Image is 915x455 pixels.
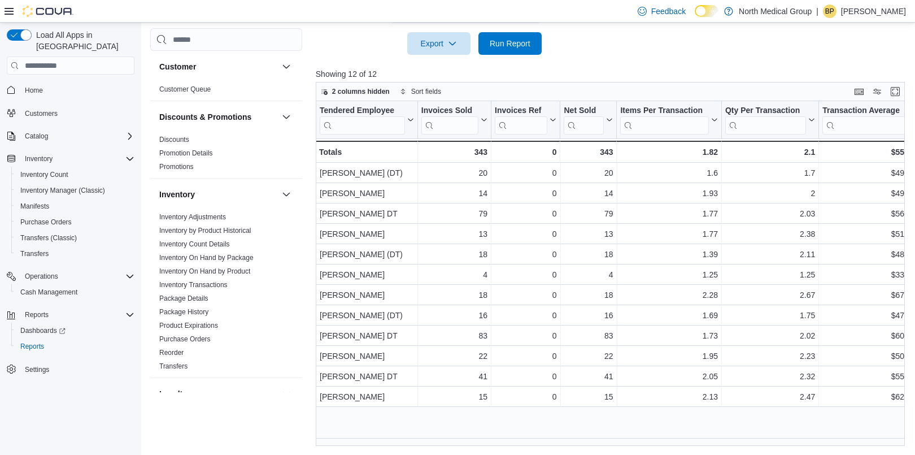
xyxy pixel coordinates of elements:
[411,87,441,96] span: Sort fields
[159,85,211,93] a: Customer Queue
[421,166,487,180] div: 20
[725,106,815,135] button: Qty Per Transaction
[421,106,478,116] div: Invoices Sold
[822,349,915,363] div: $50.75
[20,308,134,322] span: Reports
[20,106,134,120] span: Customers
[421,370,487,383] div: 41
[320,106,405,116] div: Tendered Employee
[564,349,613,363] div: 22
[159,149,213,157] a: Promotion Details
[159,189,195,200] h3: Inventory
[25,132,48,141] span: Catalog
[822,187,915,200] div: $49.02
[159,111,277,123] button: Discounts & Promotions
[620,145,718,159] div: 1.82
[16,168,134,181] span: Inventory Count
[495,309,556,322] div: 0
[725,248,815,261] div: 2.11
[564,370,613,383] div: 41
[816,5,818,18] p: |
[695,5,718,17] input: Dark Mode
[159,335,211,344] span: Purchase Orders
[421,227,487,241] div: 13
[159,213,226,222] span: Inventory Adjustments
[20,84,47,97] a: Home
[23,6,73,17] img: Cova
[159,85,211,94] span: Customer Queue
[16,231,134,245] span: Transfers (Classic)
[25,86,43,95] span: Home
[320,106,414,135] button: Tendered Employee
[20,288,77,297] span: Cash Management
[725,309,815,322] div: 1.75
[159,61,196,72] h3: Customer
[316,68,910,80] p: Showing 12 of 12
[332,87,390,96] span: 2 columns hidden
[159,136,189,144] a: Discounts
[20,186,105,195] span: Inventory Manager (Classic)
[159,388,187,400] h3: Loyalty
[280,188,293,201] button: Inventory
[320,390,414,404] div: [PERSON_NAME]
[395,85,446,98] button: Sort fields
[620,268,718,281] div: 1.25
[725,288,815,302] div: 2.67
[159,163,194,171] a: Promotions
[822,106,906,135] div: Transaction Average
[421,207,487,220] div: 79
[841,5,906,18] p: [PERSON_NAME]
[564,288,613,302] div: 18
[159,111,251,123] h3: Discounts & Promotions
[11,284,139,300] button: Cash Management
[20,342,44,351] span: Reports
[620,106,709,135] div: Items Per Transaction
[822,248,915,261] div: $48.07
[564,106,613,135] button: Net Sold
[495,268,556,281] div: 0
[159,61,277,72] button: Customer
[159,267,250,275] a: Inventory On Hand by Product
[25,310,49,319] span: Reports
[421,145,487,159] div: 343
[414,32,464,55] span: Export
[20,270,134,283] span: Operations
[822,390,915,404] div: $62.58
[16,231,81,245] a: Transfers (Classic)
[725,268,815,281] div: 1.25
[620,207,718,220] div: 1.77
[320,288,414,302] div: [PERSON_NAME]
[16,247,134,261] span: Transfers
[159,149,213,158] span: Promotion Details
[20,202,49,211] span: Manifests
[320,248,414,261] div: [PERSON_NAME] (DT)
[823,5,836,18] div: Benjamin Pitzer
[16,324,134,337] span: Dashboards
[620,166,718,180] div: 1.6
[495,370,556,383] div: 0
[421,288,487,302] div: 18
[320,268,414,281] div: [PERSON_NAME]
[11,339,139,354] button: Reports
[20,129,53,143] button: Catalog
[564,145,613,159] div: 343
[564,106,604,116] div: Net Sold
[11,198,139,214] button: Manifests
[16,247,53,261] a: Transfers
[16,285,134,299] span: Cash Management
[320,370,414,383] div: [PERSON_NAME] DT
[620,390,718,404] div: 2.13
[421,268,487,281] div: 4
[20,152,134,166] span: Inventory
[651,6,686,17] span: Feedback
[150,83,302,101] div: Customer
[564,390,613,404] div: 15
[725,390,815,404] div: 2.47
[421,390,487,404] div: 15
[495,227,556,241] div: 0
[159,307,208,317] span: Package History
[159,240,230,249] span: Inventory Count Details
[159,227,251,235] a: Inventory by Product Historical
[150,210,302,378] div: Inventory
